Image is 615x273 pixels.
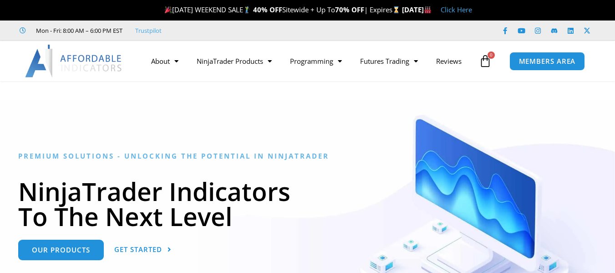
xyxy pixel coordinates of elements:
[142,51,477,72] nav: Menu
[114,246,162,253] span: Get Started
[465,48,505,74] a: 0
[114,240,172,260] a: Get Started
[281,51,351,72] a: Programming
[427,51,471,72] a: Reviews
[393,6,400,13] img: ⌛
[163,5,402,14] span: [DATE] WEEKEND SALE Sitewide + Up To | Expires
[335,5,364,14] strong: 70% OFF
[351,51,427,72] a: Futures Trading
[18,240,104,260] a: Our Products
[18,179,597,229] h1: NinjaTrader Indicators To The Next Level
[253,5,282,14] strong: 40% OFF
[402,5,432,14] strong: [DATE]
[18,152,597,160] h6: Premium Solutions - Unlocking the Potential in NinjaTrader
[34,25,122,36] span: Mon - Fri: 8:00 AM – 6:00 PM EST
[244,6,250,13] img: 🏌️‍♂️
[135,25,162,36] a: Trustpilot
[142,51,188,72] a: About
[188,51,281,72] a: NinjaTrader Products
[509,52,585,71] a: MEMBERS AREA
[488,52,495,59] span: 0
[32,247,90,253] span: Our Products
[25,45,123,77] img: LogoAI | Affordable Indicators – NinjaTrader
[424,6,431,13] img: 🏭
[441,5,472,14] a: Click Here
[519,58,576,65] span: MEMBERS AREA
[165,6,172,13] img: 🎉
